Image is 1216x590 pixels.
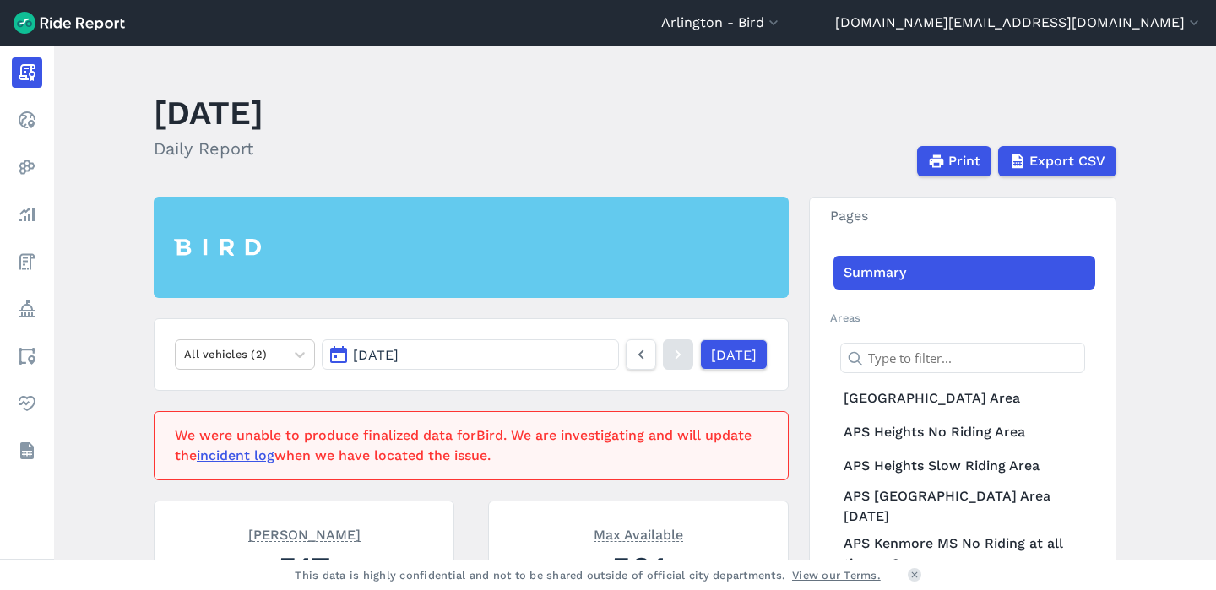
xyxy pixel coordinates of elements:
[12,152,42,182] a: Heatmaps
[12,57,42,88] a: Report
[14,12,125,34] img: Ride Report
[12,388,42,419] a: Health
[12,246,42,277] a: Fees
[322,339,619,370] button: [DATE]
[12,436,42,466] a: Datasets
[917,146,991,176] button: Print
[833,530,1095,577] a: APS Kenmore MS No Riding at all times v2
[835,13,1202,33] button: [DOMAIN_NAME][EMAIL_ADDRESS][DOMAIN_NAME]
[833,415,1095,449] a: APS Heights No Riding Area
[12,341,42,371] a: Areas
[12,294,42,324] a: Policy
[197,447,274,463] a: incident log
[830,310,1095,326] h2: Areas
[833,382,1095,415] a: [GEOGRAPHIC_DATA] Area
[810,198,1116,235] h3: Pages
[12,105,42,135] a: Realtime
[998,146,1116,176] button: Export CSV
[248,525,361,542] span: [PERSON_NAME]
[700,339,768,370] a: [DATE]
[594,525,683,542] span: Max Available
[833,483,1095,530] a: APS [GEOGRAPHIC_DATA] Area [DATE]
[840,343,1085,373] input: Type to filter...
[154,89,263,136] h1: [DATE]
[661,13,782,33] button: Arlington - Bird
[1029,151,1105,171] span: Export CSV
[792,567,881,583] a: View our Terms.
[948,151,980,171] span: Print
[833,449,1095,483] a: APS Heights Slow Riding Area
[12,199,42,230] a: Analyze
[353,347,399,363] span: [DATE]
[154,136,263,161] h2: Daily Report
[833,256,1095,290] a: Summary
[175,425,757,466] div: We were unable to produce finalized data for Bird . We are investigating and will update the when...
[174,239,261,256] img: Bird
